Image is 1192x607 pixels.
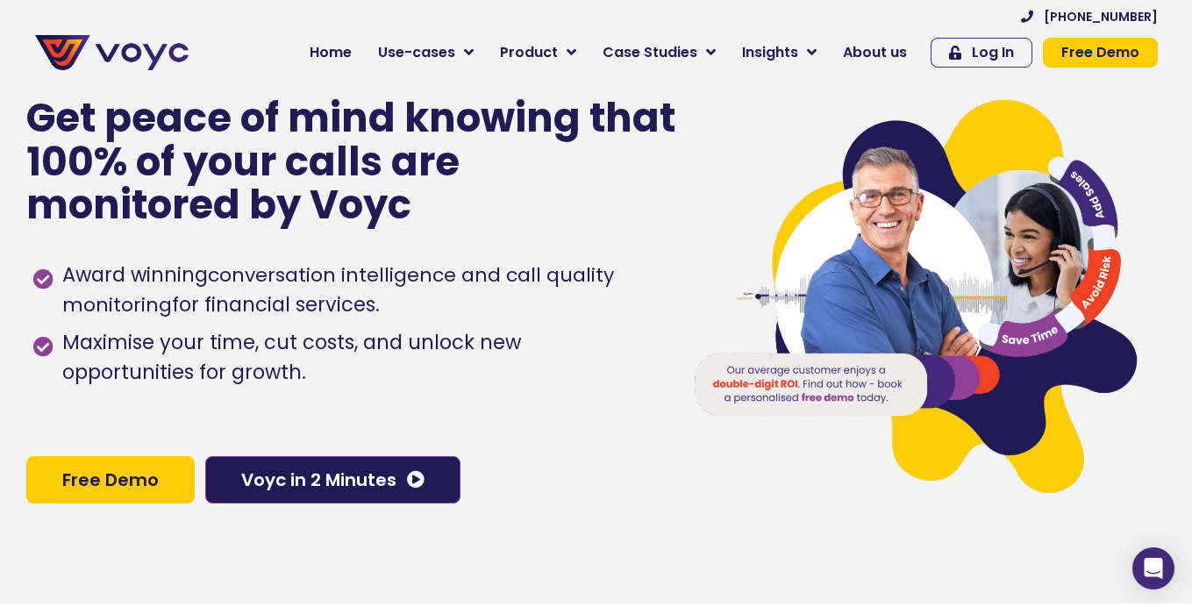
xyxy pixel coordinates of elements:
a: Use-cases [365,35,487,70]
a: Free Demo [26,456,195,503]
a: Product [487,35,589,70]
span: Award winning for financial services. [58,261,657,320]
a: [PHONE_NUMBER] [1021,11,1158,23]
span: About us [843,42,907,63]
span: Product [500,42,558,63]
span: Voyc in 2 Minutes [241,471,396,489]
a: Voyc in 2 Minutes [205,456,460,503]
span: Log In [972,46,1014,60]
div: Open Intercom Messenger [1132,547,1174,589]
a: Insights [729,35,830,70]
h1: conversation intelligence and call quality monitoring [62,261,614,318]
span: Home [310,42,352,63]
img: voyc-full-logo [35,35,189,70]
span: Use-cases [378,42,455,63]
span: Free Demo [1061,46,1139,60]
span: Case Studies [603,42,697,63]
span: Free Demo [62,471,159,489]
span: [PHONE_NUMBER] [1044,11,1158,23]
a: About us [830,35,920,70]
a: Case Studies [589,35,729,70]
p: Get peace of mind knowing that 100% of your calls are monitored by Voyc [26,96,678,227]
a: Home [296,35,365,70]
span: Insights [742,42,798,63]
a: Free Demo [1043,38,1158,68]
span: Maximise your time, cut costs, and unlock new opportunities for growth. [58,328,657,388]
a: Log In [931,38,1032,68]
